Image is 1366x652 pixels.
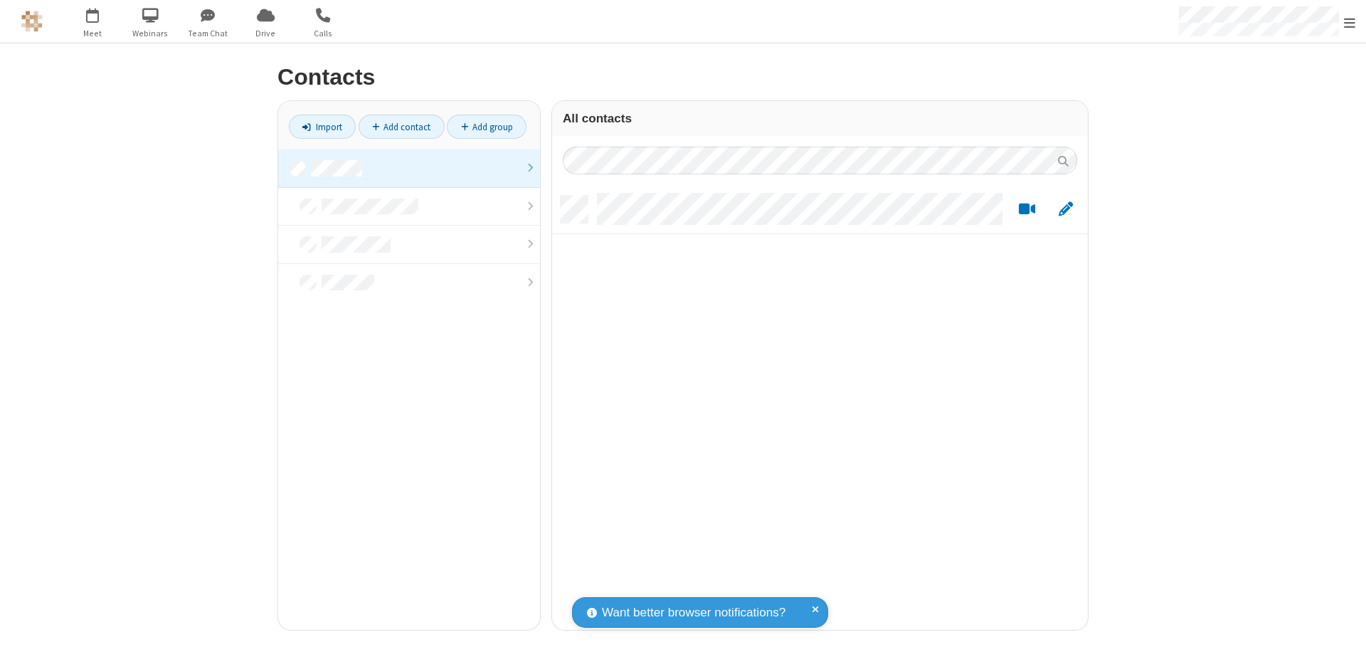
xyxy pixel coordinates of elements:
a: Import [289,115,356,139]
span: Calls [297,27,350,40]
span: Meet [66,27,120,40]
img: QA Selenium DO NOT DELETE OR CHANGE [21,11,43,32]
span: Want better browser notifications? [602,604,785,622]
div: grid [552,185,1088,630]
span: Team Chat [181,27,235,40]
a: Add group [447,115,526,139]
span: Webinars [124,27,177,40]
span: Drive [239,27,292,40]
iframe: Chat [1330,615,1355,642]
button: Edit [1052,201,1079,219]
h2: Contacts [277,65,1089,90]
a: Add contact [359,115,445,139]
h3: All contacts [563,112,1077,125]
button: Start a video meeting [1013,201,1041,219]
